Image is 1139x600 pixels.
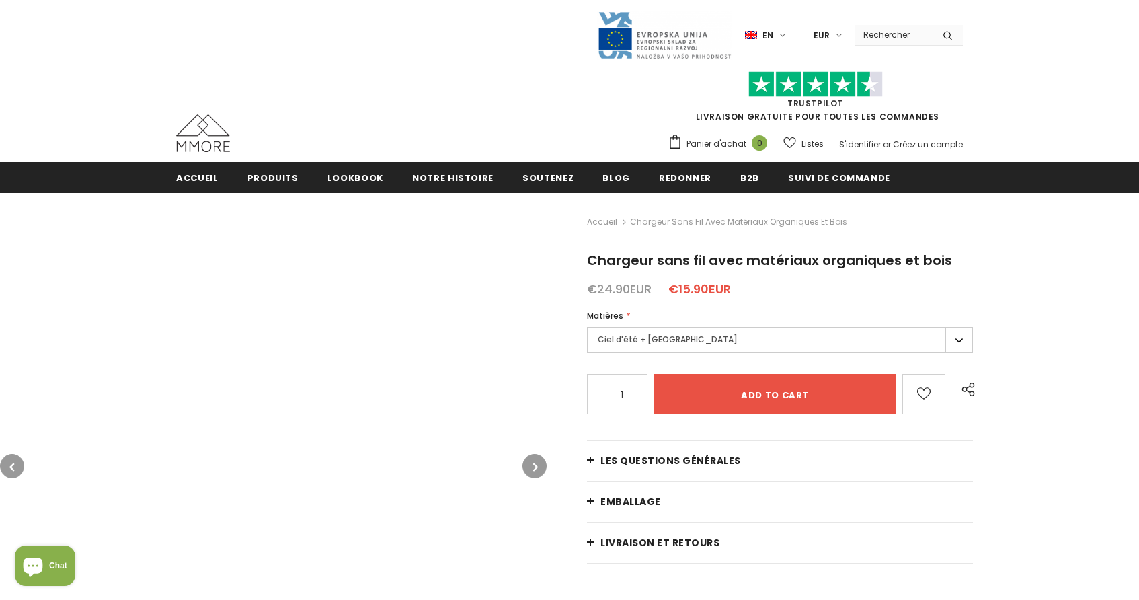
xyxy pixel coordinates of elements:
[522,162,574,192] a: soutenez
[745,30,757,41] img: i-lang-1.png
[668,77,963,122] span: LIVRAISON GRATUITE POUR TOUTES LES COMMANDES
[630,214,847,230] span: Chargeur sans fil avec matériaux organiques et bois
[659,162,711,192] a: Redonner
[587,280,652,297] span: €24.90EUR
[11,546,79,589] inbox-online-store-chat: Shopify online store chat
[814,29,830,42] span: EUR
[839,139,881,150] a: S'identifier
[686,137,746,151] span: Panier d'achat
[659,172,711,184] span: Redonner
[597,11,732,60] img: Javni Razpis
[783,132,824,155] a: Listes
[587,251,952,270] span: Chargeur sans fil avec matériaux organiques et bois
[412,172,494,184] span: Notre histoire
[801,137,824,151] span: Listes
[788,162,890,192] a: Suivi de commande
[522,172,574,184] span: soutenez
[587,327,973,353] label: Ciel d'été + [GEOGRAPHIC_DATA]
[176,172,219,184] span: Accueil
[176,114,230,152] img: Cas MMORE
[597,29,732,40] a: Javni Razpis
[748,71,883,98] img: Faites confiance aux étoiles pilotes
[600,454,741,467] span: Les questions générales
[668,280,731,297] span: €15.90EUR
[587,482,973,522] a: EMBALLAGE
[587,310,623,322] span: Matières
[247,162,299,192] a: Produits
[587,214,617,230] a: Accueil
[740,172,759,184] span: B2B
[668,134,774,154] a: Panier d'achat 0
[602,172,630,184] span: Blog
[247,172,299,184] span: Produits
[600,495,661,509] span: EMBALLAGE
[740,162,759,192] a: B2B
[787,98,843,109] a: TrustPilot
[587,523,973,563] a: Livraison et retours
[587,441,973,481] a: Les questions générales
[855,25,933,44] input: Search Site
[602,162,630,192] a: Blog
[327,172,383,184] span: Lookbook
[893,139,963,150] a: Créez un compte
[752,135,767,151] span: 0
[654,374,896,414] input: Add to cart
[176,162,219,192] a: Accueil
[883,139,891,150] span: or
[327,162,383,192] a: Lookbook
[788,172,890,184] span: Suivi de commande
[762,29,773,42] span: en
[600,536,719,550] span: Livraison et retours
[412,162,494,192] a: Notre histoire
